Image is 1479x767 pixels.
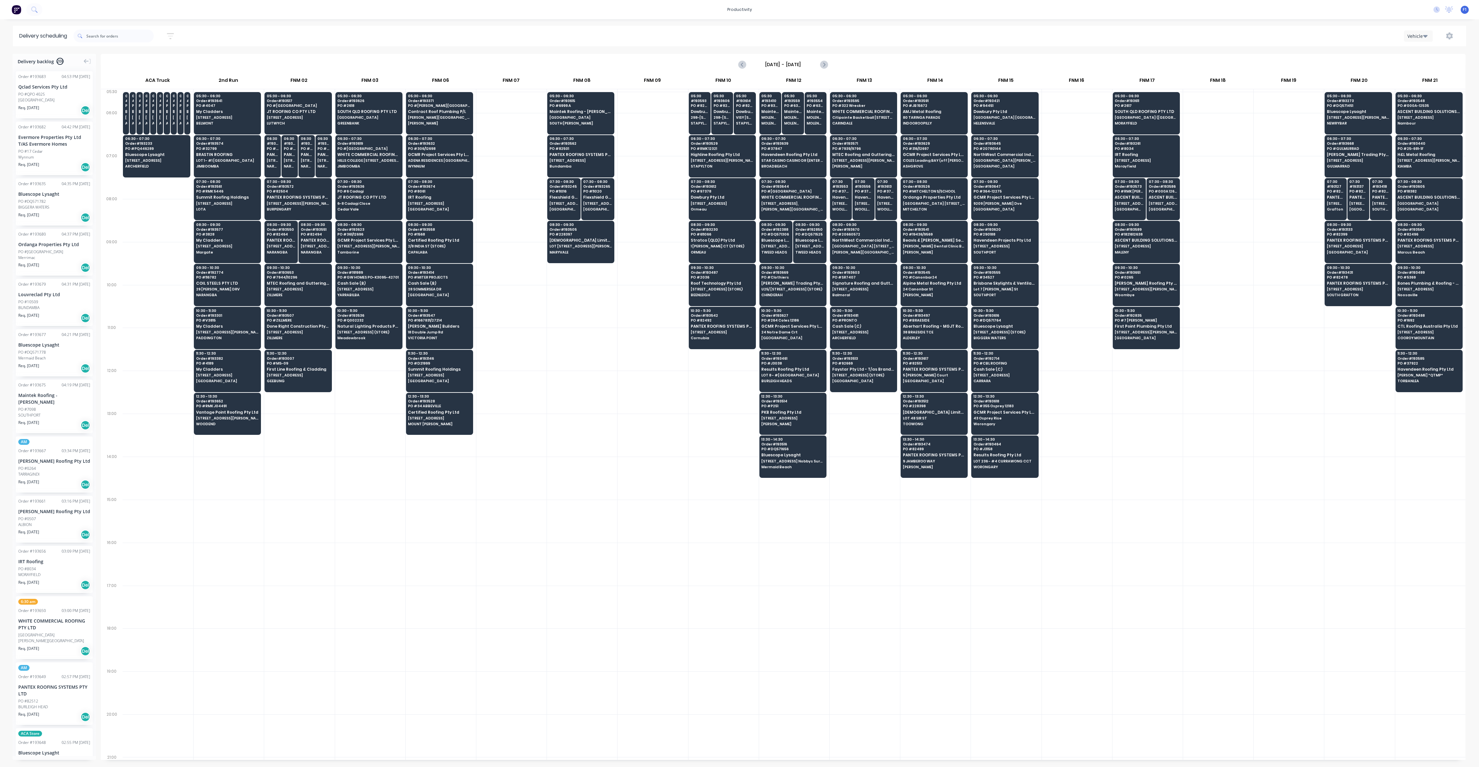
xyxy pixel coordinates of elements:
[691,159,753,162] span: [STREET_ADDRESS][PERSON_NAME]
[1327,116,1389,119] span: [STREET_ADDRESS][PERSON_NAME]
[337,152,400,157] span: WHITE COMMERCIAL ROOFING PTY LTD
[973,137,1036,141] span: 06:30 - 07:30
[81,162,90,172] div: Del
[337,164,400,168] span: JIMBOOMBA
[62,74,90,80] div: 04:53 PM [DATE]
[549,137,612,141] span: 06:30 - 07:30
[1397,159,1460,162] span: [STREET_ADDRESS][PERSON_NAME]
[81,106,90,115] div: Del
[903,159,965,162] span: COLES Loading BAY (off [PERSON_NAME][GEOGRAPHIC_DATA]) [STREET_ADDRESS][PERSON_NAME]
[284,164,296,168] span: NARANGBA
[18,162,39,168] span: Req. [DATE]
[132,116,134,119] span: [STREET_ADDRESS][PERSON_NAME] (STORE)
[159,109,161,114] span: Bluescope Lysaght
[145,94,147,98] span: 05:30
[903,104,965,108] span: PO # JB 15672
[1397,109,1460,114] span: ASCENT BUILDING SOLUTIONS PTY LTD
[173,99,175,103] span: # 193515
[186,109,188,114] span: Bluescope Lysaght
[1327,121,1389,125] span: NEWRYBAR
[196,99,258,103] span: Order # 193641
[152,94,154,98] span: 05:30
[1115,99,1177,103] span: Order # 193611
[973,99,1036,103] span: Order # 193421
[903,152,965,157] span: GCMR Project Services Pty Ltd
[301,147,313,151] span: PO # 82467
[761,99,779,103] span: # 193410
[18,97,90,103] div: [GEOGRAPHIC_DATA]
[317,142,329,145] span: # 193570
[761,94,779,98] span: 05:30
[166,109,168,114] span: Bluescope Lysaght
[1112,75,1182,89] div: FNM 17
[193,75,264,89] div: 2nd Run
[408,121,470,125] span: [PERSON_NAME]
[736,94,754,98] span: 05:30
[145,116,147,119] span: [STREET_ADDRESS][PERSON_NAME] (STORE)
[408,137,470,141] span: 06:30 - 07:30
[196,94,258,98] span: 05:30 - 06:30
[761,137,824,141] span: 06:30 - 07:30
[761,152,824,157] span: Havendeen Roofing Pty Ltd
[761,142,824,145] span: Order # 193639
[267,142,279,145] span: # 193634
[1115,104,1177,108] span: PO # 2617
[807,109,824,114] span: Maintek Roofing - [PERSON_NAME]
[1397,104,1460,108] span: PO # 000A-12535
[903,94,965,98] span: 05:30 - 06:30
[18,83,90,90] div: Qclad Services Pty Ltd
[179,116,181,119] span: [STREET_ADDRESS][PERSON_NAME] (STORE)
[337,109,400,114] span: SOUTH QLD ROOFING PTY LTD
[132,94,134,98] span: 05:30
[337,116,400,119] span: [GEOGRAPHIC_DATA]
[186,104,188,108] span: PO # DQ571663
[549,104,612,108] span: PO # 6999 A
[617,75,688,89] div: FNM 09
[408,104,470,108] span: PO # [PERSON_NAME][GEOGRAPHIC_DATA]
[284,142,296,145] span: # 193145
[714,94,731,98] span: 05:30
[691,116,708,119] span: 298-[STREET_ADDRESS][PERSON_NAME]
[761,159,824,162] span: STAR CASINO CASINO DR (ENTER FROM [PERSON_NAME] DR)
[1115,116,1177,119] span: [GEOGRAPHIC_DATA] ([GEOGRAPHIC_DATA])
[337,121,400,125] span: GREENBANK
[714,104,731,108] span: PO # 82309 B
[549,94,612,98] span: 05:30 - 06:30
[125,94,127,98] span: 05:30
[973,142,1036,145] span: Order # 193645
[159,104,161,108] span: PO # DQ571202
[784,109,802,114] span: Maintek Roofing - [PERSON_NAME]
[408,116,470,119] span: [PERSON_NAME][GEOGRAPHIC_DATA] [PERSON_NAME]
[688,75,758,89] div: FNM 10
[159,121,161,125] span: ARCHERFIELD
[1463,7,1467,13] span: F1
[125,159,188,162] span: [STREET_ADDRESS]
[736,116,754,119] span: VISY [STREET_ADDRESS][PERSON_NAME]
[761,116,779,119] span: MOLENDINAR STORAGE 2A INDUSTRIAL AV
[317,147,329,151] span: PO # 82499
[903,109,965,114] span: AMJ Metal Roofing
[337,147,400,151] span: PO # [GEOGRAPHIC_DATA]
[832,116,895,119] span: Citipointe Basketball [STREET_ADDRESS]
[973,94,1036,98] span: 05:30 - 06:30
[476,75,546,89] div: FNM 07
[139,109,141,114] span: Bluescope Lysaght
[1115,109,1177,114] span: SOUTH QLD ROOFING PTY LTD
[125,121,127,125] span: ARCHERFIELD
[759,75,829,89] div: FNM 12
[196,164,258,168] span: JIMBOOMBA
[337,104,400,108] span: PO # 2618
[547,75,617,89] div: FNM 08
[761,109,779,114] span: Maintek Roofing - [PERSON_NAME]
[807,121,824,125] span: MOLENDINAR
[62,124,90,130] div: 04:42 PM [DATE]
[166,121,168,125] span: ARCHERFIELD
[549,99,612,103] span: Order # 193615
[132,121,134,125] span: ARCHERFIELD
[139,121,141,125] span: ARCHERFIELD
[1327,152,1389,157] span: [PERSON_NAME] Trading Pty Ltd T/AS Coastal Roofing
[1407,33,1426,39] div: Vehicle
[337,99,400,103] span: Order # 193626
[125,104,127,108] span: PO # DQ571763
[196,147,258,151] span: PO # 32799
